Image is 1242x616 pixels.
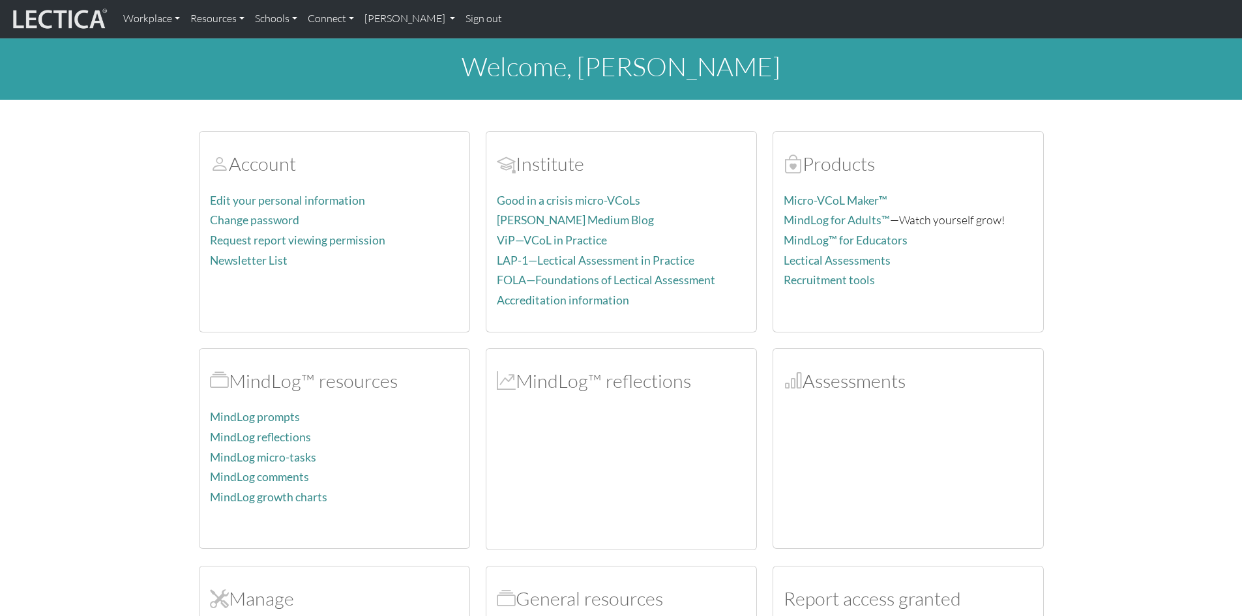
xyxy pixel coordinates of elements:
[497,153,746,175] h2: Institute
[210,370,459,392] h2: MindLog™ resources
[784,273,875,287] a: Recruitment tools
[210,410,300,424] a: MindLog prompts
[497,152,516,175] span: Account
[784,153,1033,175] h2: Products
[784,587,1033,610] h2: Report access granted
[210,152,229,175] span: Account
[210,233,385,247] a: Request report viewing permission
[497,233,607,247] a: ViP—VCoL in Practice
[460,5,507,33] a: Sign out
[10,7,108,31] img: lecticalive
[784,369,803,392] span: Assessments
[784,213,890,227] a: MindLog for Adults™
[497,194,640,207] a: Good in a crisis micro-VCoLs
[210,430,311,444] a: MindLog reflections
[210,490,327,504] a: MindLog growth charts
[784,254,891,267] a: Lectical Assessments
[784,152,803,175] span: Products
[210,194,365,207] a: Edit your personal information
[497,587,746,610] h2: General resources
[210,587,459,610] h2: Manage
[185,5,250,33] a: Resources
[497,587,516,610] span: Resources
[497,369,516,392] span: MindLog
[497,273,715,287] a: FOLA—Foundations of Lectical Assessment
[210,254,288,267] a: Newsletter List
[497,213,654,227] a: [PERSON_NAME] Medium Blog
[250,5,303,33] a: Schools
[784,233,908,247] a: MindLog™ for Educators
[210,587,229,610] span: Manage
[210,153,459,175] h2: Account
[497,293,629,307] a: Accreditation information
[784,370,1033,392] h2: Assessments
[118,5,185,33] a: Workplace
[497,254,694,267] a: LAP-1—Lectical Assessment in Practice
[303,5,359,33] a: Connect
[210,369,229,392] span: MindLog™ resources
[210,213,299,227] a: Change password
[210,450,316,464] a: MindLog micro-tasks
[497,370,746,392] h2: MindLog™ reflections
[784,211,1033,229] p: —Watch yourself grow!
[784,194,887,207] a: Micro-VCoL Maker™
[210,470,309,484] a: MindLog comments
[359,5,460,33] a: [PERSON_NAME]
